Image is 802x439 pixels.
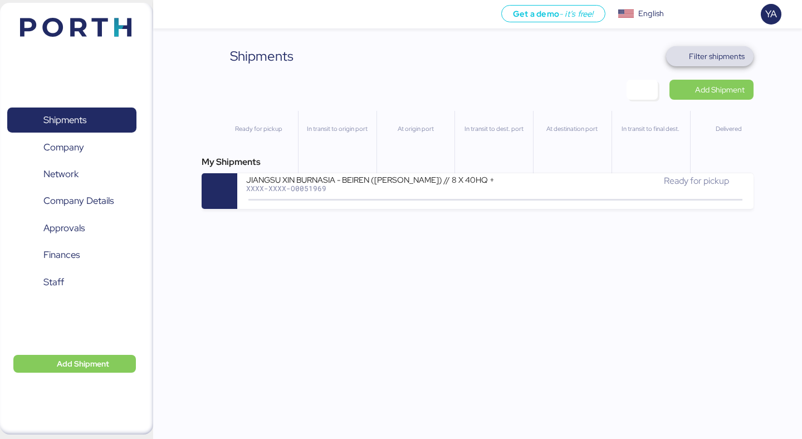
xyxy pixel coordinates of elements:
a: Network [7,162,136,187]
a: Company Details [7,188,136,214]
button: Add Shipment [13,355,136,373]
a: Staff [7,270,136,295]
span: Shipments [43,112,86,128]
span: Staff [43,274,64,290]
span: Ready for pickup [664,175,729,187]
div: JIANGSU XIN BURNASIA - BEIREN ([PERSON_NAME]) // 8 X 40HQ + 1 X 40FR // SHANGHAI - MANZANILLO // ... [246,174,495,184]
div: XXXX-XXXX-O0051969 [246,184,495,192]
a: Company [7,134,136,160]
a: Add Shipment [669,80,754,100]
a: Shipments [7,108,136,133]
a: Approvals [7,216,136,241]
span: Company [43,139,84,155]
span: Approvals [43,220,85,236]
span: Add Shipment [695,83,745,96]
span: Finances [43,247,80,263]
span: Add Shipment [57,357,109,370]
span: Network [43,166,79,182]
div: Delivered [695,124,764,134]
div: Shipments [230,46,294,66]
span: YA [765,7,777,21]
div: Ready for pickup [224,124,293,134]
button: Menu [160,5,179,24]
div: In transit to final dest. [617,124,685,134]
span: Filter shipments [689,50,745,63]
div: In transit to dest. port [459,124,528,134]
a: Finances [7,242,136,268]
div: In transit to origin port [303,124,371,134]
div: At destination port [538,124,607,134]
button: Filter shipments [666,46,754,66]
div: At origin port [382,124,450,134]
div: English [638,8,664,19]
span: Company Details [43,193,114,209]
div: My Shipments [202,155,753,169]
